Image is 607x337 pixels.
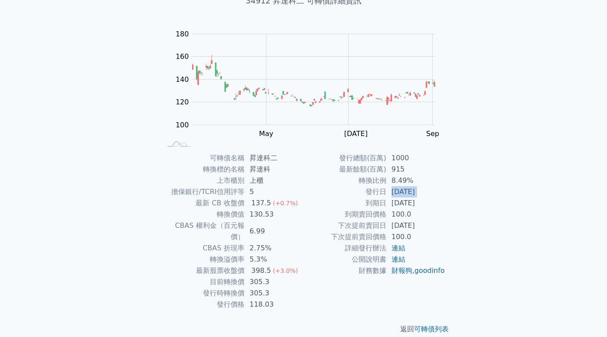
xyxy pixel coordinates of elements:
[250,265,273,276] div: 398.5
[386,175,446,186] td: 8.49%
[244,243,304,254] td: 2.75%
[162,243,244,254] td: CBAS 折現率
[176,30,189,38] tspan: 180
[176,121,189,129] tspan: 100
[151,324,456,334] p: 返回
[244,220,304,243] td: 6.99
[171,30,448,138] g: Chart
[162,186,244,198] td: 擔保銀行/TCRI信用評等
[304,175,386,186] td: 轉換比例
[244,152,304,164] td: 昇達科二
[250,198,273,209] div: 137.5
[244,276,304,288] td: 305.3
[176,52,189,61] tspan: 160
[304,231,386,243] td: 下次提前賣回價格
[244,175,304,186] td: 上櫃
[304,243,386,254] td: 詳細發行辦法
[304,265,386,276] td: 財務數據
[304,186,386,198] td: 發行日
[244,164,304,175] td: 昇達科
[162,198,244,209] td: 最新 CB 收盤價
[386,209,446,220] td: 100.0
[273,267,298,274] span: (+3.0%)
[162,164,244,175] td: 轉換標的名稱
[392,266,412,275] a: 財報狗
[386,152,446,164] td: 1000
[273,200,298,207] span: (+0.7%)
[304,198,386,209] td: 到期日
[244,299,304,310] td: 118.03
[386,265,446,276] td: ,
[162,288,244,299] td: 發行時轉換價
[386,231,446,243] td: 100.0
[162,276,244,288] td: 目前轉換價
[244,209,304,220] td: 130.53
[176,75,189,84] tspan: 140
[244,186,304,198] td: 5
[162,299,244,310] td: 發行價格
[414,325,449,333] a: 可轉債列表
[386,198,446,209] td: [DATE]
[162,175,244,186] td: 上市櫃別
[414,266,445,275] a: goodinfo
[426,130,439,138] tspan: Sep
[259,130,273,138] tspan: May
[344,130,368,138] tspan: [DATE]
[392,244,405,252] a: 連結
[392,255,405,263] a: 連結
[162,254,244,265] td: 轉換溢價率
[162,209,244,220] td: 轉換價值
[386,186,446,198] td: [DATE]
[304,152,386,164] td: 發行總額(百萬)
[386,164,446,175] td: 915
[162,265,244,276] td: 最新股票收盤價
[304,220,386,231] td: 下次提前賣回日
[244,288,304,299] td: 305.3
[244,254,304,265] td: 5.3%
[162,220,244,243] td: CBAS 權利金（百元報價）
[304,254,386,265] td: 公開說明書
[386,220,446,231] td: [DATE]
[176,98,189,106] tspan: 120
[304,164,386,175] td: 最新餘額(百萬)
[162,152,244,164] td: 可轉債名稱
[304,209,386,220] td: 到期賣回價格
